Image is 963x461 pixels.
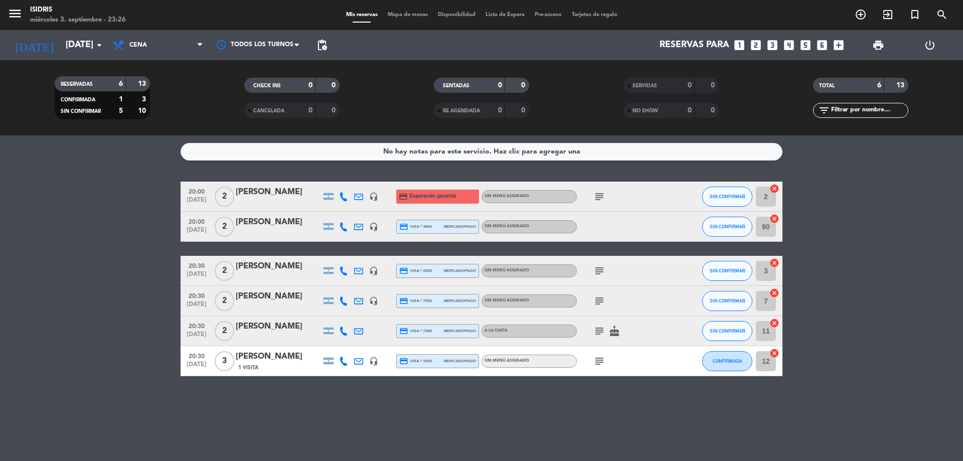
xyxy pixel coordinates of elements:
[119,107,123,114] strong: 5
[443,83,469,88] span: SENTADAS
[702,321,752,341] button: SIN CONFIRMAR
[733,39,746,52] i: looks_one
[236,350,321,363] div: [PERSON_NAME]
[444,297,476,304] span: mercadopago
[485,359,529,363] span: Sin menú asignado
[236,216,321,229] div: [PERSON_NAME]
[593,355,605,367] i: subject
[498,107,502,114] strong: 0
[485,194,529,198] span: Sin menú asignado
[485,268,529,272] span: Sin menú asignado
[702,291,752,311] button: SIN CONFIRMAR
[749,39,762,52] i: looks_two
[702,261,752,281] button: SIN CONFIRMAR
[896,82,906,89] strong: 13
[61,82,93,87] span: RESERVADAS
[608,325,620,337] i: cake
[399,327,432,336] span: visa * 7286
[369,192,378,201] i: headset_mic
[215,291,234,311] span: 2
[530,12,567,18] span: Pre-acceso
[184,215,209,227] span: 20:00
[236,320,321,333] div: [PERSON_NAME]
[138,107,148,114] strong: 10
[184,259,209,271] span: 20:30
[702,217,752,237] button: SIN CONFIRMAR
[399,296,432,305] span: visa * 7953
[369,222,378,231] i: headset_mic
[702,351,752,371] button: CONFIRMADA
[485,298,529,302] span: Sin menú asignado
[660,40,729,50] span: Reservas para
[236,290,321,303] div: [PERSON_NAME]
[236,260,321,273] div: [PERSON_NAME]
[8,6,23,25] button: menu
[253,83,281,88] span: CHECK INS
[61,109,101,114] span: SIN CONFIRMAR
[61,97,95,102] span: CONFIRMADA
[498,82,502,89] strong: 0
[711,107,717,114] strong: 0
[766,39,779,52] i: looks_3
[119,96,123,103] strong: 1
[924,39,936,51] i: power_settings_new
[383,146,580,158] div: No hay notas para este servicio. Haz clic para agregar una
[184,197,209,208] span: [DATE]
[593,265,605,277] i: subject
[142,96,148,103] strong: 3
[769,214,779,224] i: cancel
[593,325,605,337] i: subject
[433,12,480,18] span: Disponibilidad
[521,107,527,114] strong: 0
[184,361,209,373] span: [DATE]
[93,39,105,51] i: arrow_drop_down
[332,107,338,114] strong: 0
[184,320,209,331] span: 20:30
[832,39,845,52] i: add_box
[410,192,456,200] span: Esperando garantía
[369,296,378,305] i: headset_mic
[399,266,408,275] i: credit_card
[399,266,432,275] span: visa * 2295
[215,217,234,237] span: 2
[877,82,881,89] strong: 6
[399,222,408,231] i: credit_card
[8,34,61,56] i: [DATE]
[215,187,234,207] span: 2
[872,39,884,51] span: print
[341,12,383,18] span: Mis reservas
[593,191,605,203] i: subject
[567,12,622,18] span: Tarjetas de regalo
[215,261,234,281] span: 2
[710,298,745,303] span: SIN CONFIRMAR
[710,328,745,334] span: SIN CONFIRMAR
[184,289,209,301] span: 20:30
[399,192,408,201] i: credit_card
[882,9,894,21] i: exit_to_app
[480,12,530,18] span: Lista de Espera
[799,39,812,52] i: looks_5
[782,39,795,52] i: looks_4
[184,227,209,238] span: [DATE]
[444,328,476,334] span: mercadopago
[332,82,338,89] strong: 0
[253,108,284,113] span: CANCELADA
[444,358,476,364] span: mercadopago
[688,107,692,114] strong: 0
[521,82,527,89] strong: 0
[710,194,745,199] span: SIN CONFIRMAR
[444,223,476,230] span: mercadopago
[485,329,508,333] span: A LA CARTA
[184,185,209,197] span: 20:00
[119,80,123,87] strong: 6
[308,107,312,114] strong: 0
[399,296,408,305] i: credit_card
[632,83,657,88] span: SERVIDAS
[184,271,209,282] span: [DATE]
[830,105,908,116] input: Filtrar por nombre...
[236,186,321,199] div: [PERSON_NAME]
[238,364,258,372] span: 1 Visita
[632,108,658,113] span: NO SHOW
[593,295,605,307] i: subject
[369,357,378,366] i: headset_mic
